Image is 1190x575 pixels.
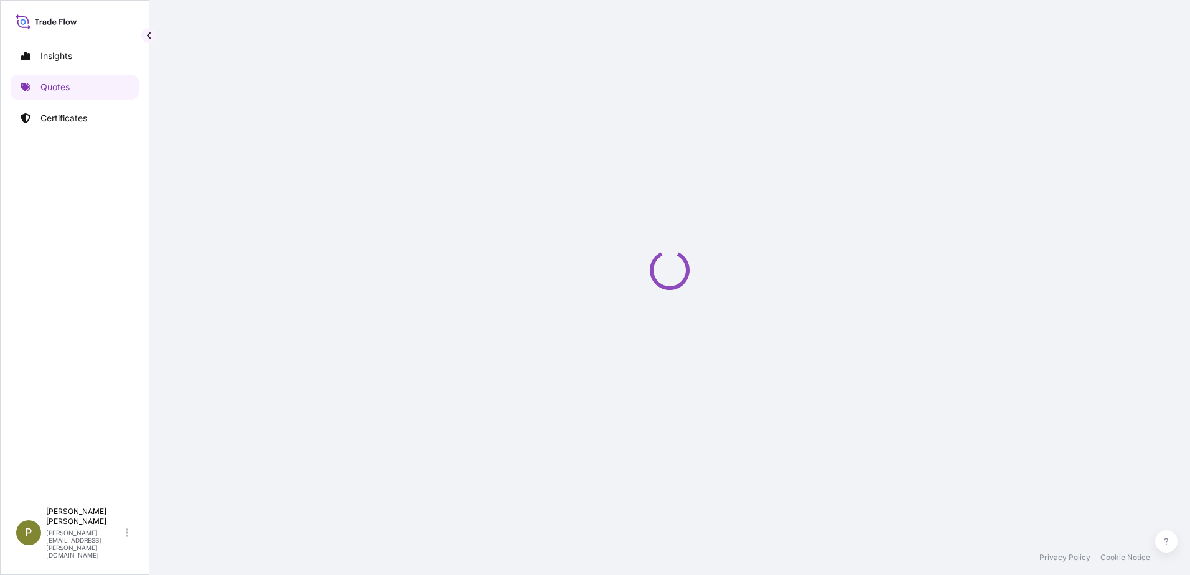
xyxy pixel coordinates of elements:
a: Certificates [11,106,139,131]
a: Quotes [11,75,139,100]
a: Cookie Notice [1100,553,1150,563]
p: Certificates [40,112,87,124]
span: P [25,526,32,539]
p: Insights [40,50,72,62]
a: Insights [11,44,139,68]
p: [PERSON_NAME][EMAIL_ADDRESS][PERSON_NAME][DOMAIN_NAME] [46,529,123,559]
a: Privacy Policy [1039,553,1090,563]
p: [PERSON_NAME] [PERSON_NAME] [46,507,123,526]
p: Quotes [40,81,70,93]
